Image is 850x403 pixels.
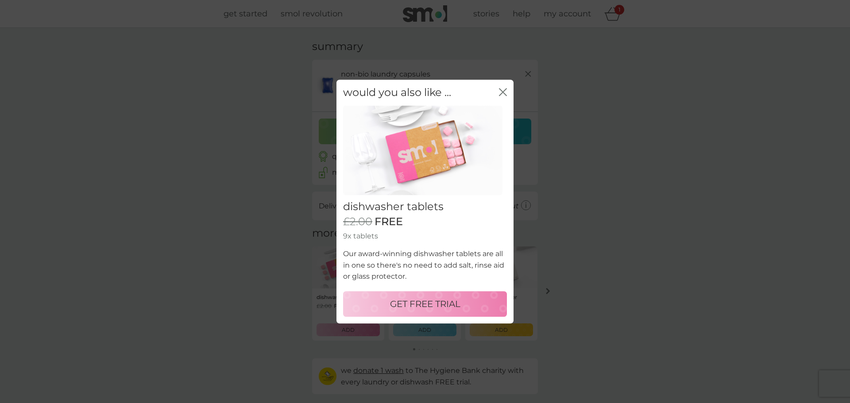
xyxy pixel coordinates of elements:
button: close [499,88,507,97]
span: £2.00 [343,215,372,228]
p: 9x tablets [343,230,507,242]
h2: dishwasher tablets [343,200,507,213]
h2: would you also like ... [343,86,451,99]
span: FREE [375,215,403,228]
button: GET FREE TRIAL [343,291,507,317]
p: Our award-winning dishwasher tablets are all in one so there's no need to add salt, rinse aid or ... [343,248,507,282]
p: GET FREE TRIAL [390,297,460,311]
